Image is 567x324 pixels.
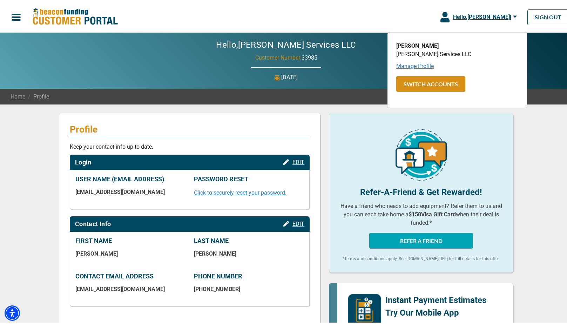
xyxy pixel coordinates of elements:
p: [EMAIL_ADDRESS][DOMAIN_NAME] [75,284,185,291]
p: Have a friend who needs to add equipment? Refer them to us and you can each take home a when thei... [340,201,502,226]
p: CONTACT EMAIL ADDRESS [75,271,185,279]
span: Profile [25,91,49,100]
b: [PERSON_NAME] [396,41,439,48]
img: Beacon Funding Customer Portal Logo [32,7,118,25]
p: [PERSON_NAME] [75,249,185,256]
p: [DATE] [281,72,298,80]
p: USER NAME (EMAIL ADDRESS) [75,174,185,182]
p: PHONE NUMBER [194,271,304,279]
button: REFER A FRIEND [369,231,473,247]
p: LAST NAME [194,236,304,243]
p: Try Our Mobile App [385,305,486,318]
span: Customer Number: [255,53,302,60]
h2: Contact Info [75,219,111,227]
div: Accessibility Menu [5,304,20,319]
a: Home [11,91,25,100]
button: SWITCH ACCOUNTS [396,75,465,90]
a: Click to securely reset your password. [194,188,286,195]
p: [EMAIL_ADDRESS][DOMAIN_NAME] [75,187,185,194]
p: [PERSON_NAME] Services LLC [396,49,518,57]
p: Profile [70,122,310,134]
p: Refer-A-Friend & Get Rewarded! [340,184,502,197]
b: $150 Visa Gift Card [409,210,456,216]
span: 33985 [302,53,317,60]
p: Instant Payment Estimates [385,292,486,305]
h2: Hello, [PERSON_NAME] Services LLC [195,39,377,49]
a: Manage Profile [396,61,434,68]
span: EDIT [292,157,304,164]
p: [PHONE_NUMBER] [194,284,304,291]
p: [PERSON_NAME] [194,249,304,256]
span: Hello, [PERSON_NAME] ! [453,12,511,19]
p: Keep your contact info up to date. [70,141,310,150]
span: EDIT [292,219,304,226]
img: refer-a-friend-icon.png [396,128,447,179]
h2: Login [75,157,92,165]
p: *Terms and conditions apply. See [DOMAIN_NAME][URL] for full details for this offer. [340,254,502,261]
p: FIRST NAME [75,236,185,243]
p: PASSWORD RESET [194,174,304,182]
